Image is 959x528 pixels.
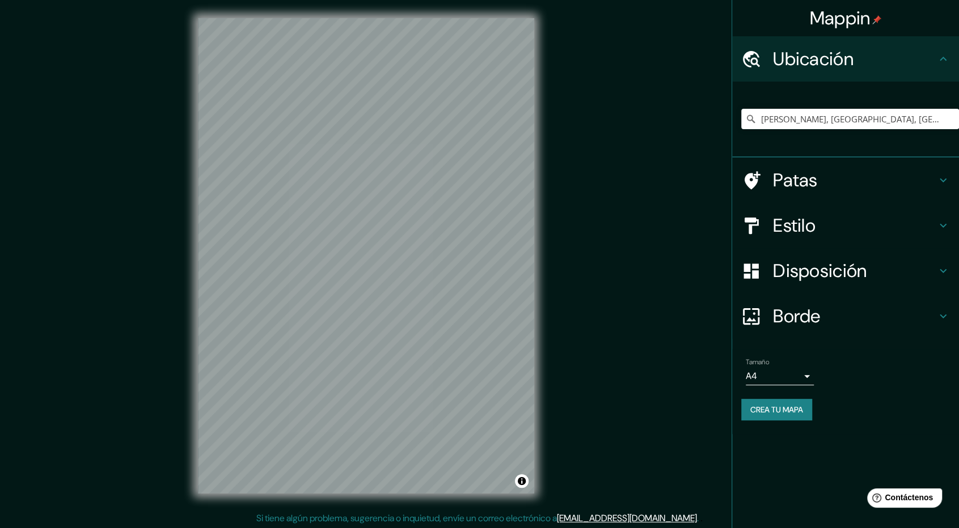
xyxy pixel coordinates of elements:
font: Ubicación [773,47,854,71]
font: Si tiene algún problema, sugerencia o inquietud, envíe un correo electrónico a [256,512,557,524]
font: Crea tu mapa [750,404,803,415]
font: Disposición [773,259,867,283]
img: pin-icon.png [872,15,881,24]
div: Estilo [732,203,959,248]
font: Tamaño [746,357,769,367]
canvas: Mapa [198,18,534,493]
font: Estilo [773,214,816,237]
input: Elige tu ciudad o zona [741,109,959,129]
button: Crea tu mapa [741,399,812,420]
font: Patas [773,168,818,192]
font: . [699,512,700,524]
font: Borde [773,304,821,328]
font: . [700,512,703,524]
div: A4 [746,367,814,385]
button: Activar o desactivar atribución [515,474,529,488]
font: . [697,512,699,524]
div: Borde [732,293,959,339]
font: Mappin [810,6,871,30]
div: Disposición [732,248,959,293]
font: A4 [746,370,757,382]
div: Patas [732,157,959,203]
iframe: Lanzador de widgets de ayuda [858,484,947,516]
div: Ubicación [732,36,959,82]
a: [EMAIL_ADDRESS][DOMAIN_NAME] [557,512,697,524]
